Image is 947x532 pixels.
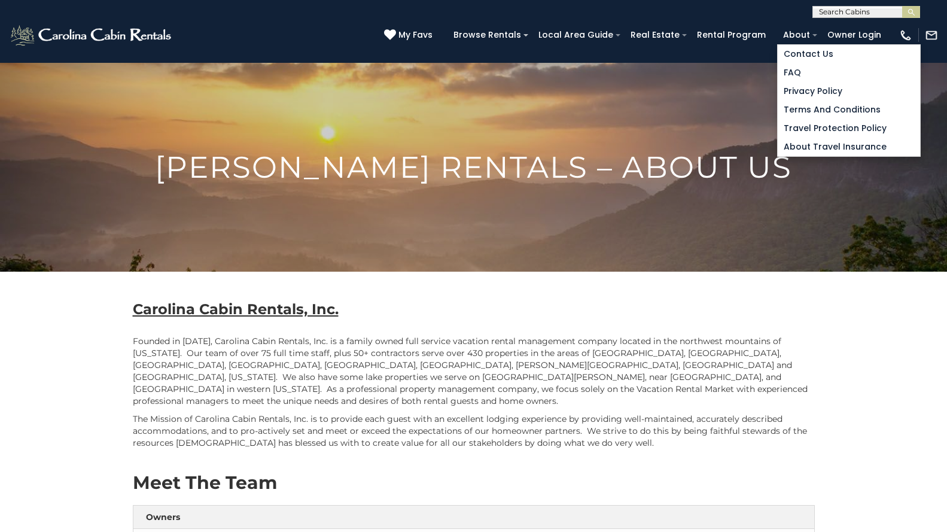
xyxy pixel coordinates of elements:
a: FAQ [778,63,920,82]
a: About [777,26,816,44]
b: Carolina Cabin Rentals, Inc. [133,300,339,318]
a: Browse Rentals [447,26,527,44]
a: Travel Protection Policy [778,119,920,138]
strong: Meet The Team [133,472,277,494]
a: About Travel Insurance [778,138,920,156]
a: Local Area Guide [532,26,619,44]
img: mail-regular-white.png [925,29,938,42]
img: White-1-2.png [9,23,175,47]
p: The Mission of Carolina Cabin Rentals, Inc. is to provide each guest with an excellent lodging ex... [133,413,815,449]
span: My Favs [398,29,433,41]
a: My Favs [384,29,436,42]
a: Real Estate [625,26,686,44]
a: Terms and Conditions [778,101,920,119]
p: Founded in [DATE], Carolina Cabin Rentals, Inc. is a family owned full service vacation rental ma... [133,335,815,407]
a: Privacy Policy [778,82,920,101]
a: Rental Program [691,26,772,44]
strong: Owners [146,512,180,522]
a: Owner Login [821,26,887,44]
img: phone-regular-white.png [899,29,912,42]
a: Contact Us [778,45,920,63]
